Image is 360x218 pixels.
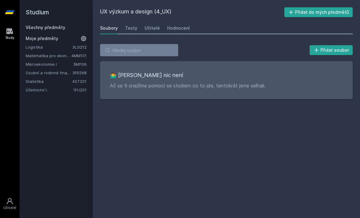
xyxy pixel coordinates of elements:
a: 1FU201 [73,87,87,92]
a: 4ST201 [72,79,87,84]
input: Hledej soubor [100,44,178,56]
div: Study [5,35,14,40]
a: Všechny předměty [26,25,65,30]
div: Testy [125,25,137,31]
a: Study [1,24,18,43]
a: Statistika [26,78,72,84]
a: Osobní a rodinné finance [26,70,72,76]
div: Soubory [100,25,118,31]
a: Učitelé [145,22,160,34]
a: 3MI106 [73,62,87,67]
a: Účetnictví I. [26,87,73,93]
a: Mikroekonomie I [26,61,73,67]
button: Přidat soubor [310,45,353,55]
a: 3PE568 [72,70,87,75]
div: Učitelé [145,25,160,31]
span: Moje předměty [26,35,58,42]
a: Uživatel [1,194,18,213]
h2: UX výzkum a design (4_UX) [100,7,284,17]
a: 4MM101 [71,53,87,58]
h3: 🤷‍♂️ [PERSON_NAME] nic není [110,71,343,79]
a: Matematika pro ekonomy [26,53,71,59]
button: Přidat do mých předmětů [284,7,353,17]
a: Hodnocení [167,22,190,34]
div: Hodnocení [167,25,190,31]
div: Uživatel [3,205,16,210]
a: 3LG212 [72,45,87,50]
a: Logistika [26,44,72,50]
p: Ač se ti snažíme pomoci se studiem co to jde, tentokrát jsme selhali. [110,82,343,89]
a: Testy [125,22,137,34]
a: Soubory [100,22,118,34]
